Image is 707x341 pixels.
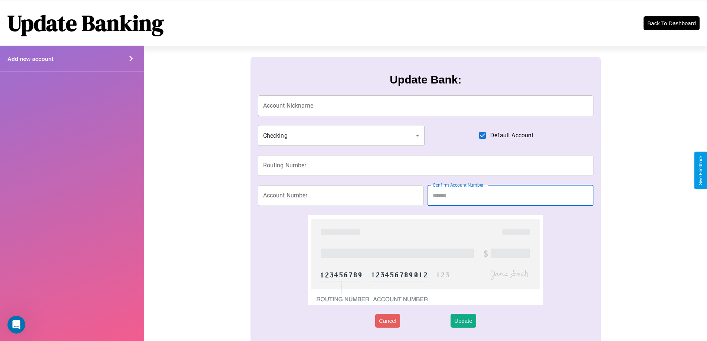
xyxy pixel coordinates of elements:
[390,73,461,86] h3: Update Bank:
[375,314,400,328] button: Cancel
[258,125,425,146] div: Checking
[644,16,700,30] button: Back To Dashboard
[490,131,533,140] span: Default Account
[433,182,484,188] label: Confirm Account Number
[308,215,543,305] img: check
[698,155,703,186] div: Give Feedback
[7,8,164,38] h1: Update Banking
[451,314,476,328] button: Update
[7,56,53,62] h4: Add new account
[7,316,25,334] iframe: Intercom live chat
